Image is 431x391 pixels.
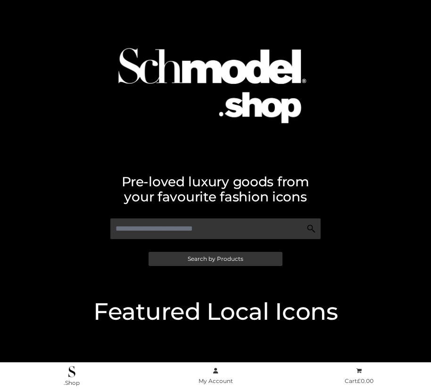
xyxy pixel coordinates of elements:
span: £ [357,377,361,384]
span: My Account [199,377,233,384]
img: .Shop [68,366,75,377]
bdi: 0.00 [357,377,373,384]
span: Cart [345,377,373,384]
a: My Account [144,366,288,387]
h2: Pre-loved luxury goods from your favourite fashion icons [5,174,426,204]
a: Search by Products [149,252,282,266]
a: Cart£0.00 [287,366,431,387]
img: Search Icon [307,224,316,233]
span: .Shop [64,379,80,386]
span: Search by Products [188,256,243,262]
